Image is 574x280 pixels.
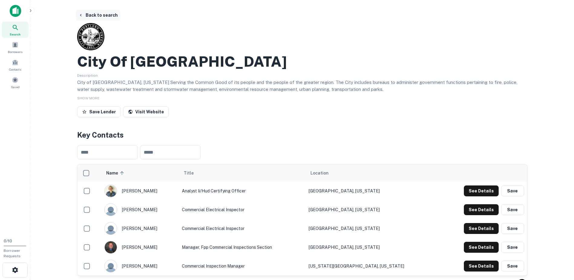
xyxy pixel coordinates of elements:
[2,39,28,55] a: Borrowers
[10,32,21,37] span: Search
[179,200,306,219] td: Commercial Electrical Inspector
[501,185,524,196] button: Save
[306,238,440,257] td: [GEOGRAPHIC_DATA], [US_STATE]
[105,185,117,197] img: 1734364881864
[4,248,21,258] span: Borrower Requests
[464,204,499,215] button: See Details
[104,222,176,235] div: [PERSON_NAME]
[306,257,440,275] td: [US_STATE][GEOGRAPHIC_DATA], [US_STATE]
[179,165,306,182] th: Title
[123,106,169,117] a: Visit Website
[4,239,12,243] span: 0 / 10
[179,182,306,200] td: Analyst Ii/hud Certifying Officer
[10,5,21,17] img: capitalize-icon.png
[77,79,527,93] p: City of [GEOGRAPHIC_DATA], [US_STATE] Serving the Common Good of its people and the people of the...
[106,169,126,177] span: Name
[77,165,527,275] div: scrollable content
[179,238,306,257] td: Manager, Fpp Commercial Inspections Section
[184,169,202,177] span: Title
[501,223,524,234] button: Save
[464,242,499,253] button: See Details
[306,219,440,238] td: [GEOGRAPHIC_DATA], [US_STATE]
[464,223,499,234] button: See Details
[11,85,20,89] span: Saved
[77,106,121,117] button: Save Lender
[544,232,574,261] iframe: Chat Widget
[104,260,176,272] div: [PERSON_NAME]
[105,260,117,272] img: 9c8pery4andzj6ohjkjp54ma2
[105,241,117,253] img: 1518568272842
[104,185,176,197] div: [PERSON_NAME]
[77,129,527,140] h4: Key Contacts
[9,67,21,72] span: Contacts
[179,257,306,275] td: Commercial Inspection Manager
[104,241,176,254] div: [PERSON_NAME]
[2,57,28,73] a: Contacts
[77,73,98,78] span: Description
[306,182,440,200] td: [GEOGRAPHIC_DATA], [US_STATE]
[76,10,120,21] button: Back to search
[501,261,524,272] button: Save
[306,165,440,182] th: Location
[501,204,524,215] button: Save
[105,222,117,235] img: 9c8pery4andzj6ohjkjp54ma2
[8,49,22,54] span: Borrowers
[310,169,329,177] span: Location
[105,204,117,216] img: 9c8pery4andzj6ohjkjp54ma2
[179,219,306,238] td: Commercial Electrical Inspector
[104,203,176,216] div: [PERSON_NAME]
[501,242,524,253] button: Save
[464,185,499,196] button: See Details
[77,96,100,100] span: SHOW MORE
[2,74,28,91] a: Saved
[306,200,440,219] td: [GEOGRAPHIC_DATA], [US_STATE]
[464,261,499,272] button: See Details
[2,22,28,38] a: Search
[77,53,287,70] h2: City Of [GEOGRAPHIC_DATA]
[101,165,179,182] th: Name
